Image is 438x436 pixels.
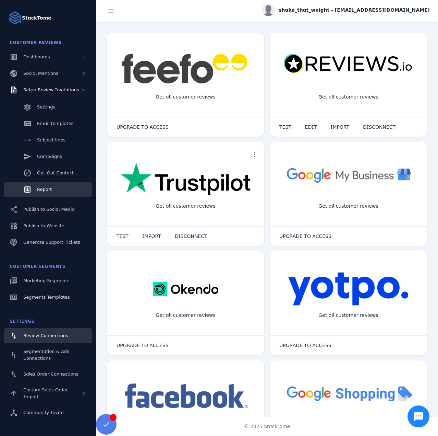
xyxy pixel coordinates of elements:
[4,165,92,181] a: Opt-Out Contact
[110,120,175,134] button: UPGRADE TO ACCESS
[4,116,92,131] a: Email templates
[4,218,92,233] a: Publish to Website
[37,154,62,159] span: Campaigns
[262,4,430,16] button: shake_that_weight - [EMAIL_ADDRESS][DOMAIN_NAME]
[283,163,413,187] img: googlebusiness.png
[4,100,92,115] a: Settings
[121,381,251,412] img: facebook.png
[175,234,207,239] span: DISCONNECT
[4,290,92,305] a: Segments Templates
[313,88,384,106] div: Get all customer reviews
[272,120,298,134] button: TEST
[313,197,384,215] div: Get all customer reviews
[279,343,331,348] span: UPGRADE TO ACCESS
[4,273,92,288] a: Marketing Segments
[121,54,251,84] img: feefo.png
[23,207,75,212] span: Publish to Social Media
[37,170,74,175] span: Opt-Out Contact
[330,125,349,129] span: IMPORT
[4,328,92,343] a: Review Connections
[279,125,291,129] span: TEST
[37,137,65,142] span: Subject lines
[279,234,331,239] span: UPGRADE TO ACCESS
[23,223,64,228] span: Publish to Website
[10,264,65,269] span: Customer Segments
[305,125,317,129] span: EDIT
[23,333,68,338] span: Review Connections
[117,343,169,348] span: UPGRADE TO ACCESS
[4,367,92,382] a: Sales Order Connections
[262,4,275,16] img: profile.jpg
[308,415,389,434] div: Import Products from Google
[8,11,22,25] img: Logo image
[117,125,169,129] span: UPGRADE TO ACCESS
[356,120,402,134] button: DISCONNECT
[324,120,356,134] button: IMPORT
[4,182,92,197] a: Report
[279,7,430,14] span: shake_that_weight - [EMAIL_ADDRESS][DOMAIN_NAME]
[23,71,58,76] span: Social Mentions
[23,371,78,377] span: Sales Order Connections
[150,306,221,324] div: Get all customer reviews
[283,54,413,74] img: reviewsio.svg
[23,349,69,361] span: Segmentation & Ads Connections
[22,14,51,22] strong: StackTome
[23,87,79,92] span: Setup Review Invitations
[313,306,384,324] div: Get all customer reviews
[4,405,92,420] a: Community Invite
[23,54,50,59] span: Dashboards
[244,423,290,430] span: © 2025 StackTome
[168,229,214,243] button: DISCONNECT
[4,202,92,217] a: Publish to Social Media
[288,272,409,306] img: yotpo.png
[10,40,62,45] span: Customer Reviews
[150,88,221,106] div: Get all customer reviews
[135,229,168,243] button: IMPORT
[142,234,161,239] span: IMPORT
[4,149,92,164] a: Campaigns
[37,121,73,126] span: Email templates
[298,120,324,134] button: EDIT
[37,187,52,192] span: Report
[37,104,55,110] span: Settings
[248,148,261,161] button: more
[272,339,338,352] button: UPGRADE TO ACCESS
[283,381,413,405] img: googleshopping.png
[10,319,35,324] span: Settings
[23,278,69,283] span: Marketing Segments
[272,229,338,243] button: UPGRADE TO ACCESS
[23,240,80,245] span: Generate Support Tickets
[153,272,218,306] img: okendo.webp
[4,133,92,148] a: Subject lines
[363,125,396,129] span: DISCONNECT
[110,339,175,352] button: UPGRADE TO ACCESS
[23,387,68,399] span: Custom Sales Order Import
[4,235,92,250] a: Generate Support Tickets
[117,234,129,239] span: TEST
[110,229,135,243] button: TEST
[23,410,64,415] span: Community Invite
[4,345,92,365] a: Segmentation & Ads Connections
[150,197,221,215] div: Get all customer reviews
[23,295,70,300] span: Segments Templates
[121,163,251,196] img: trustpilot.png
